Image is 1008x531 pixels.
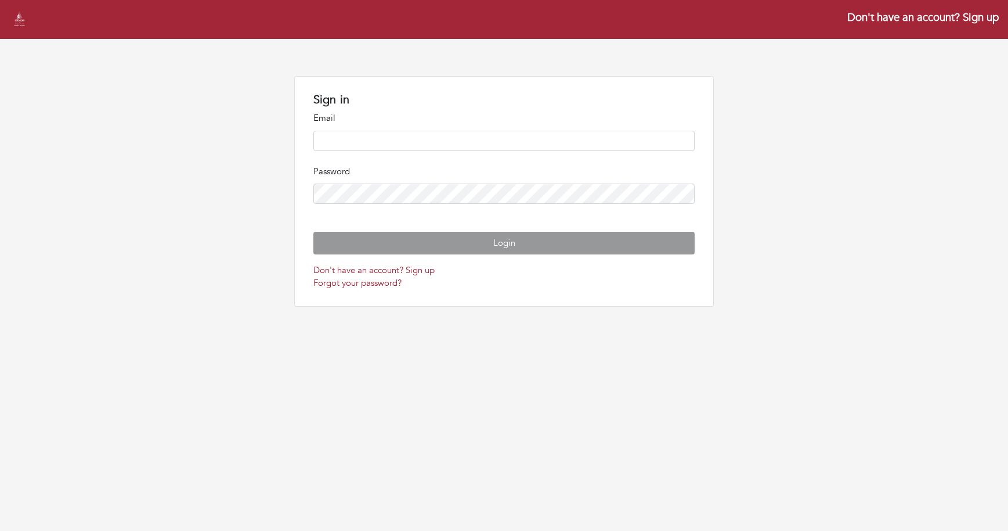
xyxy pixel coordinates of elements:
[9,9,30,30] img: stevens_logo.png
[313,112,695,125] p: Email
[313,277,402,289] a: Forgot your password?
[313,232,695,254] button: Login
[313,93,695,107] h1: Sign in
[313,264,435,276] a: Don't have an account? Sign up
[313,165,695,178] p: Password
[847,10,999,25] a: Don't have an account? Sign up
